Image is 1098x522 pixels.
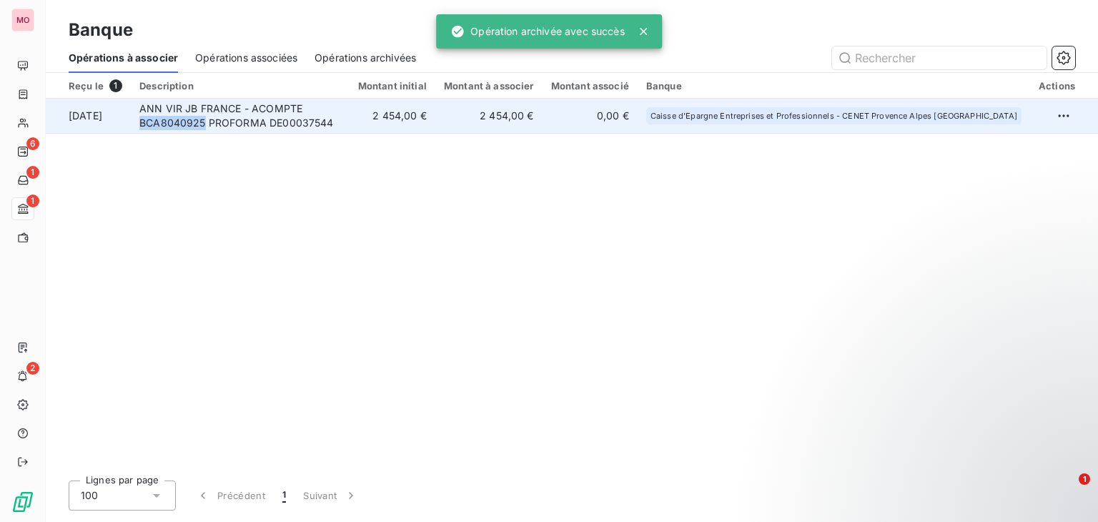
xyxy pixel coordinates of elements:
[11,491,34,513] img: Logo LeanPay
[69,17,133,43] h3: Banque
[444,80,534,92] div: Montant à associer
[69,51,178,65] span: Opérations à associer
[46,99,131,133] td: [DATE]
[26,137,39,150] span: 6
[651,112,1017,120] span: Caisse d'Epargne Entreprises et Professionnels - CENET Provence Alpes [GEOGRAPHIC_DATA]
[350,99,435,133] td: 2 454,00 €
[11,9,34,31] div: MO
[274,481,295,511] button: 1
[69,79,122,92] div: Reçu le
[26,166,39,179] span: 1
[26,194,39,207] span: 1
[435,99,543,133] td: 2 454,00 €
[187,481,274,511] button: Précédent
[81,488,98,503] span: 100
[551,80,629,92] div: Montant associé
[139,80,341,92] div: Description
[26,362,39,375] span: 2
[646,80,1022,92] div: Banque
[543,99,638,133] td: 0,00 €
[358,80,427,92] div: Montant initial
[109,79,122,92] span: 1
[1079,473,1090,485] span: 1
[195,51,297,65] span: Opérations associées
[131,99,350,133] td: ANN VIR JB FRANCE - ACOMPTE BCA8040925 PROFORMA DE00037544
[832,46,1047,69] input: Rechercher
[450,19,625,44] div: Opération archivée avec succès
[812,383,1098,483] iframe: Intercom notifications message
[282,488,286,503] span: 1
[1039,80,1075,92] div: Actions
[295,481,367,511] button: Suivant
[315,51,416,65] span: Opérations archivées
[1049,473,1084,508] iframe: Intercom live chat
